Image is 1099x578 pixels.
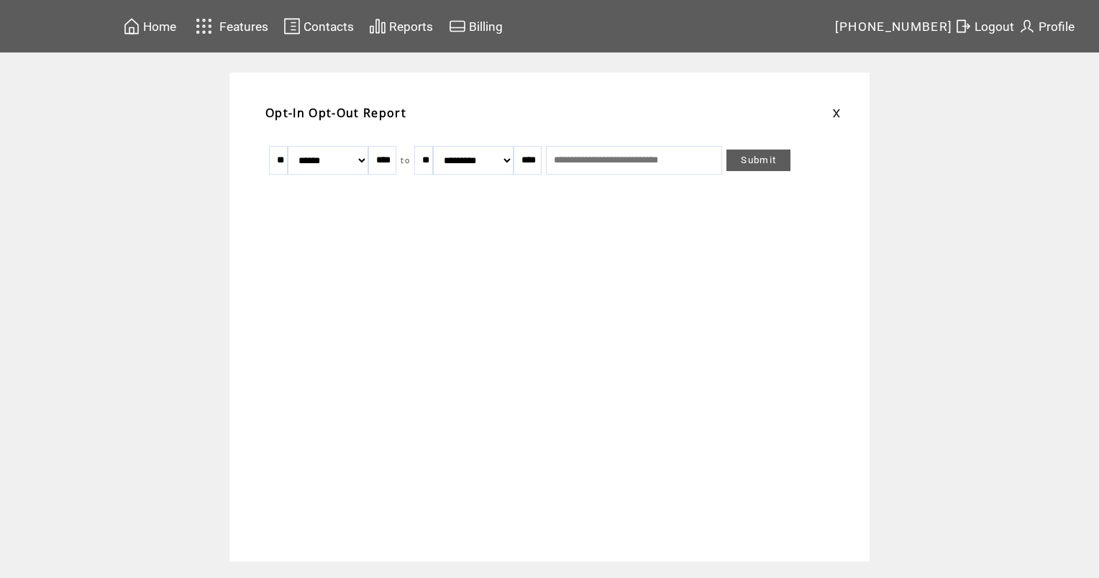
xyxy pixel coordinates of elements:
[449,17,466,35] img: creidtcard.svg
[367,15,435,37] a: Reports
[726,150,790,171] a: Submit
[1018,17,1036,35] img: profile.svg
[121,15,178,37] a: Home
[469,19,503,34] span: Billing
[219,19,268,34] span: Features
[447,15,505,37] a: Billing
[143,19,176,34] span: Home
[189,12,270,40] a: Features
[835,19,953,34] span: [PHONE_NUMBER]
[191,14,216,38] img: features.svg
[369,17,386,35] img: chart.svg
[123,17,140,35] img: home.svg
[401,155,410,165] span: to
[975,19,1014,34] span: Logout
[389,19,433,34] span: Reports
[1039,19,1075,34] span: Profile
[952,15,1016,37] a: Logout
[281,15,356,37] a: Contacts
[954,17,972,35] img: exit.svg
[304,19,354,34] span: Contacts
[1016,15,1077,37] a: Profile
[283,17,301,35] img: contacts.svg
[265,105,406,121] span: Opt-In Opt-Out Report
